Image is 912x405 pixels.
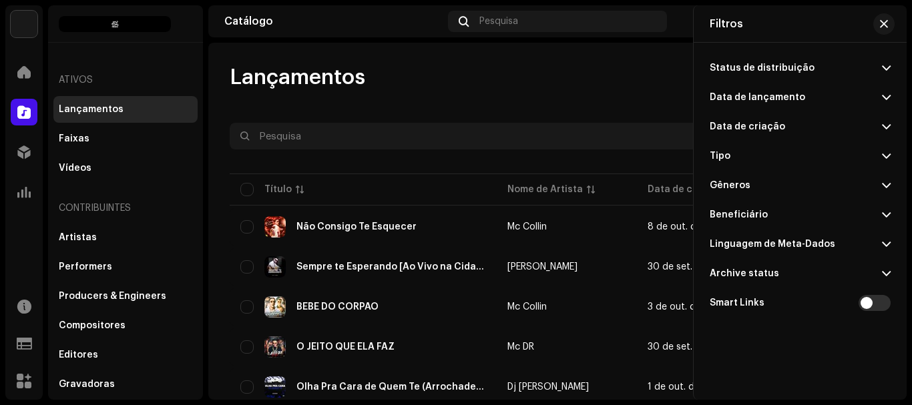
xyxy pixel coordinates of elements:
[710,83,891,112] p-accordion-header: Data de lançamento
[507,262,626,272] span: Davi Torres
[230,64,365,91] span: Lançamentos
[507,382,589,392] div: Dj [PERSON_NAME]
[59,232,97,243] div: Artistas
[479,16,518,27] span: Pesquisa
[648,342,733,352] span: 30 de set. de 2025
[59,262,112,272] div: Performers
[648,183,723,196] div: Data de criação
[264,216,286,238] img: 12311bf6-0bf8-4e14-bd7f-ebf29bcf5f4a
[710,298,764,308] div: Smart Links
[648,382,726,392] span: 1 de out. de 2025
[710,259,891,288] p-accordion-header: Archive status
[507,302,626,312] span: Mc Collin
[710,288,891,318] div: Smart Links
[53,155,198,181] re-m-nav-item: Vídeos
[230,123,746,149] input: Pesquisa
[59,320,126,331] div: Compositores
[296,302,379,312] div: BEBÊ DO CORPÃO
[710,200,891,230] p-accordion-header: Beneficiário
[264,376,286,398] img: 2c32c4c1-9ed5-4312-b6a4-45d88eda2922
[59,379,115,390] div: Gravadoras
[710,141,891,171] p-accordion-header: Tipo
[648,222,728,232] span: 8 de out. de 2025
[59,163,91,173] div: Vídeos
[224,16,443,27] div: Catálogo
[648,302,728,312] span: 3 de out. de 2025
[710,180,750,191] re-a-filter-title: Gêneros
[264,183,292,196] div: Título
[53,371,198,398] re-m-nav-item: Gravadoras
[507,222,626,232] span: Mc Collin
[710,230,891,259] p-accordion-header: Linguagem de Meta-Dados
[59,133,89,144] div: Faixas
[507,342,626,352] span: Mc DR
[264,336,286,358] img: 9b51a704-d5cd-4780-bdd6-4beae841b1a5
[710,151,730,161] re-a-filter-title: Tipo
[507,222,547,232] div: Mc Collin
[296,382,486,392] div: Olha Pra Cara de Quem Te (Arrochadeira)
[53,96,198,123] re-m-nav-item: Lançamentos
[53,283,198,310] re-m-nav-item: Producers & Engineers
[507,183,583,196] div: Nome de Artista
[53,125,198,152] re-m-nav-item: Faixas
[296,262,486,272] div: Sempre te Esperando [Ao Vivo na Cidade]
[59,291,166,302] div: Producers & Engineers
[264,256,286,278] img: 6b18faae-2919-451b-9adc-7b304218db7f
[296,342,395,352] div: O JEITO QUE ELA FAZ
[710,112,891,141] p-accordion-header: Data de criação
[296,222,417,232] div: Não Consigo Te Esquecer
[710,63,815,73] re-a-filter-title: Status de distribuição
[507,262,578,272] div: [PERSON_NAME]
[53,64,198,96] re-a-nav-header: Ativos
[710,239,835,250] re-a-filter-title: Linguagem de Meta-Dados
[11,11,37,37] img: c86870aa-2232-4ba3-9b41-08f587110171
[264,296,286,318] img: 614e4c71-61b4-439d-adab-8a31dde818ea
[648,262,733,272] span: 30 de set. de 2025
[710,268,779,279] re-a-filter-title: Archive status
[53,224,198,251] re-m-nav-item: Artistas
[710,210,768,220] re-a-filter-title: Beneficiário
[53,342,198,368] re-m-nav-item: Editores
[507,382,626,392] span: Dj Kevin Armstrong
[710,53,891,83] p-accordion-header: Status de distribuição
[59,350,98,360] div: Editores
[53,192,198,224] re-a-nav-header: Contribuintes
[710,92,805,103] re-a-filter-title: Data de lançamento
[507,302,547,312] div: Mc Collin
[710,121,785,132] re-a-filter-title: Data de criação
[53,254,198,280] re-m-nav-item: Performers
[53,312,198,339] re-m-nav-item: Compositores
[710,171,891,200] p-accordion-header: Gêneros
[59,104,124,115] div: Lançamentos
[507,342,534,352] div: Mc DR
